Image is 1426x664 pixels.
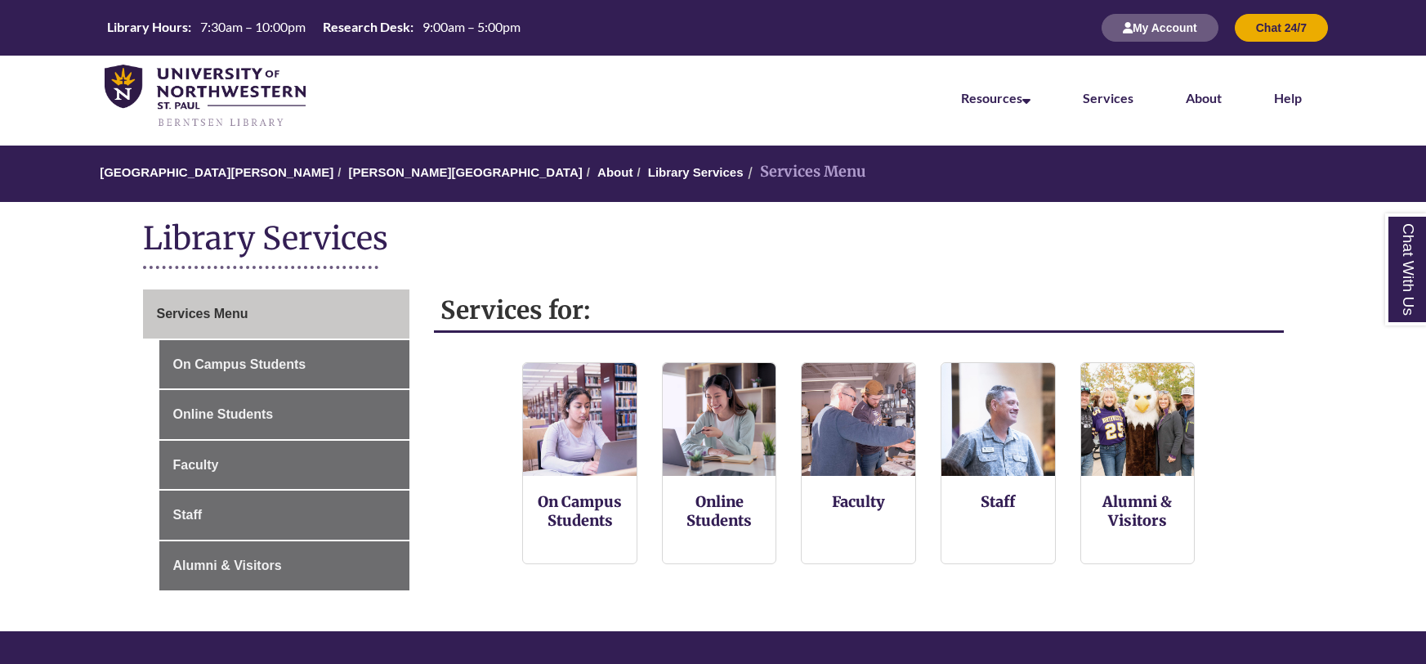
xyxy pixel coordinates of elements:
img: Staff Services [941,363,1055,477]
a: On Campus Students [159,340,410,389]
span: Services Menu [157,307,248,321]
a: Services Menu [143,289,410,339]
li: Services Menu [744,160,866,184]
a: [GEOGRAPHIC_DATA][PERSON_NAME] [100,165,333,179]
img: On Campus Students Services [523,363,637,477]
a: Help [1274,90,1302,105]
table: Hours Today [101,18,527,36]
span: 9:00am – 5:00pm [422,19,521,34]
a: Alumni & Visitors [159,541,410,590]
button: My Account [1102,14,1218,42]
a: Library Services [648,165,744,179]
a: Faculty [159,441,410,490]
a: Services [1083,90,1133,105]
img: UNWSP Library Logo [105,65,306,128]
img: Online Students Services [663,363,776,477]
button: Chat 24/7 [1235,14,1328,42]
a: [PERSON_NAME][GEOGRAPHIC_DATA] [349,165,583,179]
a: About [597,165,633,179]
h1: Library Services [143,218,1284,262]
a: My Account [1102,20,1218,34]
div: Guide Page Menu [143,289,410,590]
a: Staff [159,491,410,540]
a: Alumni & Visitors [1102,492,1172,530]
img: Faculty Resources [802,363,915,477]
a: On Campus Students [538,492,622,530]
a: Online Students [159,390,410,439]
h2: Services for: [434,289,1284,333]
a: Resources [961,90,1030,105]
span: 7:30am – 10:00pm [200,19,306,34]
a: About [1186,90,1222,105]
a: Staff [981,492,1015,511]
a: Online Students [686,492,752,530]
th: Library Hours: [101,18,194,36]
a: Hours Today [101,18,527,38]
th: Research Desk: [316,18,416,36]
a: Chat 24/7 [1235,20,1328,34]
img: Alumni and Visitors Services [1081,363,1195,477]
a: Faculty [832,492,885,511]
